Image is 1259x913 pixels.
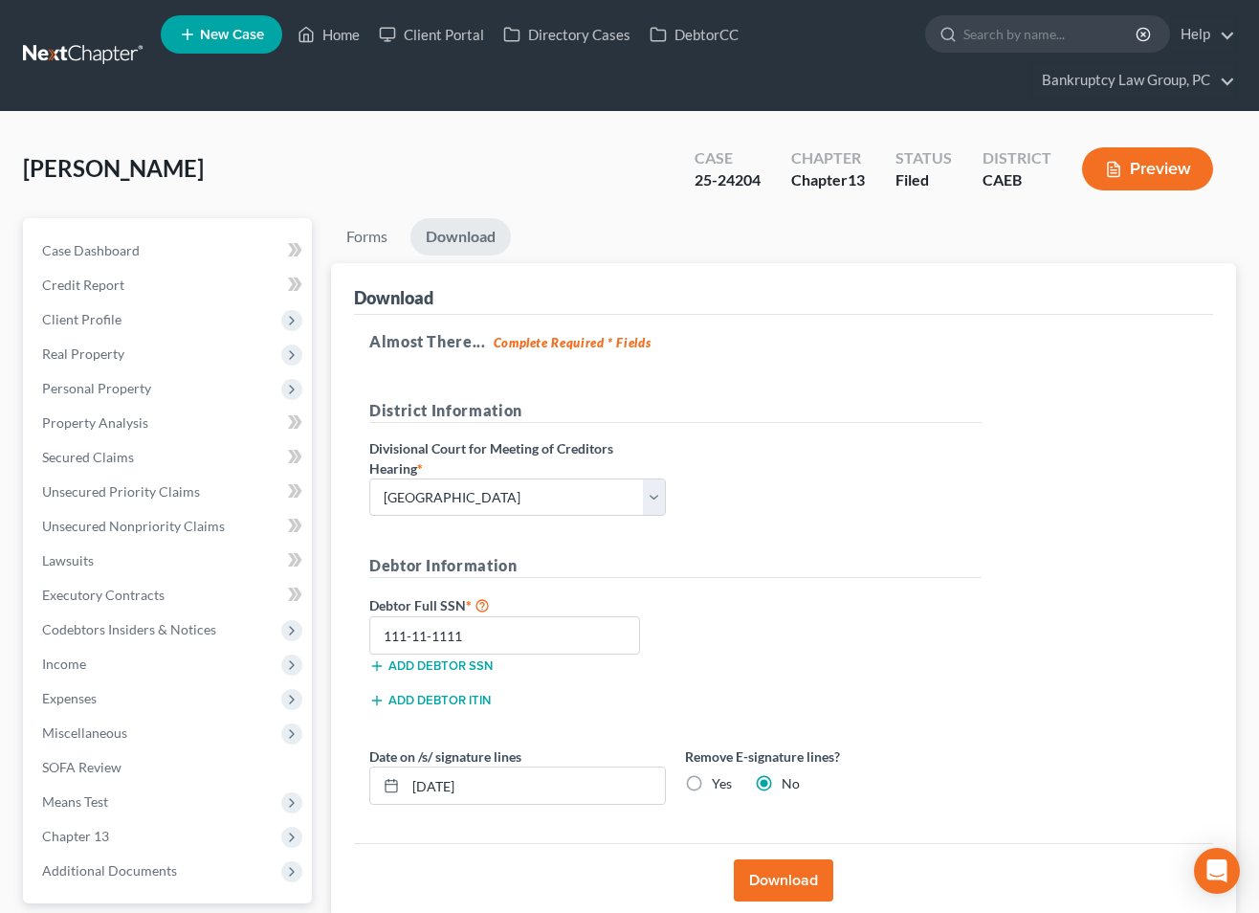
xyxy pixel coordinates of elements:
[410,218,511,256] a: Download
[369,399,982,423] h5: District Information
[42,724,127,741] span: Miscellaneous
[42,656,86,672] span: Income
[895,169,952,191] div: Filed
[42,483,200,500] span: Unsecured Priority Claims
[369,438,666,479] label: Divisional Court for Meeting of Creditors Hearing
[42,690,97,706] span: Expenses
[1194,848,1240,894] div: Open Intercom Messenger
[782,774,800,793] label: No
[27,544,312,578] a: Lawsuits
[42,277,124,293] span: Credit Report
[1171,17,1235,52] a: Help
[369,616,640,655] input: XXX-XX-XXXX
[983,169,1051,191] div: CAEB
[42,414,148,431] span: Property Analysis
[360,593,675,616] label: Debtor Full SSN
[494,17,640,52] a: Directory Cases
[200,28,264,42] span: New Case
[42,380,151,396] span: Personal Property
[288,17,369,52] a: Home
[42,759,121,775] span: SOFA Review
[42,518,225,534] span: Unsecured Nonpriority Claims
[369,746,521,767] label: Date on /s/ signature lines
[369,330,1198,353] h5: Almost There...
[695,147,761,169] div: Case
[1082,147,1213,190] button: Preview
[27,440,312,475] a: Secured Claims
[734,859,833,902] button: Download
[42,449,134,465] span: Secured Claims
[369,658,493,674] button: Add debtor SSN
[406,768,665,804] input: MM/DD/YYYY
[369,17,494,52] a: Client Portal
[983,147,1051,169] div: District
[27,578,312,612] a: Executory Contracts
[963,16,1138,52] input: Search by name...
[331,218,403,256] a: Forms
[42,587,165,603] span: Executory Contracts
[27,750,312,785] a: SOFA Review
[42,311,121,327] span: Client Profile
[712,774,732,793] label: Yes
[791,169,865,191] div: Chapter
[23,154,204,182] span: [PERSON_NAME]
[1032,63,1235,98] a: Bankruptcy Law Group, PC
[369,554,982,578] h5: Debtor Information
[494,335,652,350] strong: Complete Required * Fields
[42,242,140,258] span: Case Dashboard
[42,552,94,568] span: Lawsuits
[695,169,761,191] div: 25-24204
[27,268,312,302] a: Credit Report
[42,621,216,637] span: Codebtors Insiders & Notices
[42,345,124,362] span: Real Property
[895,147,952,169] div: Status
[42,862,177,879] span: Additional Documents
[369,693,491,708] button: Add debtor ITIN
[685,746,982,767] label: Remove E-signature lines?
[848,170,865,189] span: 13
[42,828,109,844] span: Chapter 13
[27,406,312,440] a: Property Analysis
[640,17,748,52] a: DebtorCC
[42,793,108,810] span: Means Test
[27,509,312,544] a: Unsecured Nonpriority Claims
[27,234,312,268] a: Case Dashboard
[354,286,433,309] div: Download
[27,475,312,509] a: Unsecured Priority Claims
[791,147,865,169] div: Chapter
